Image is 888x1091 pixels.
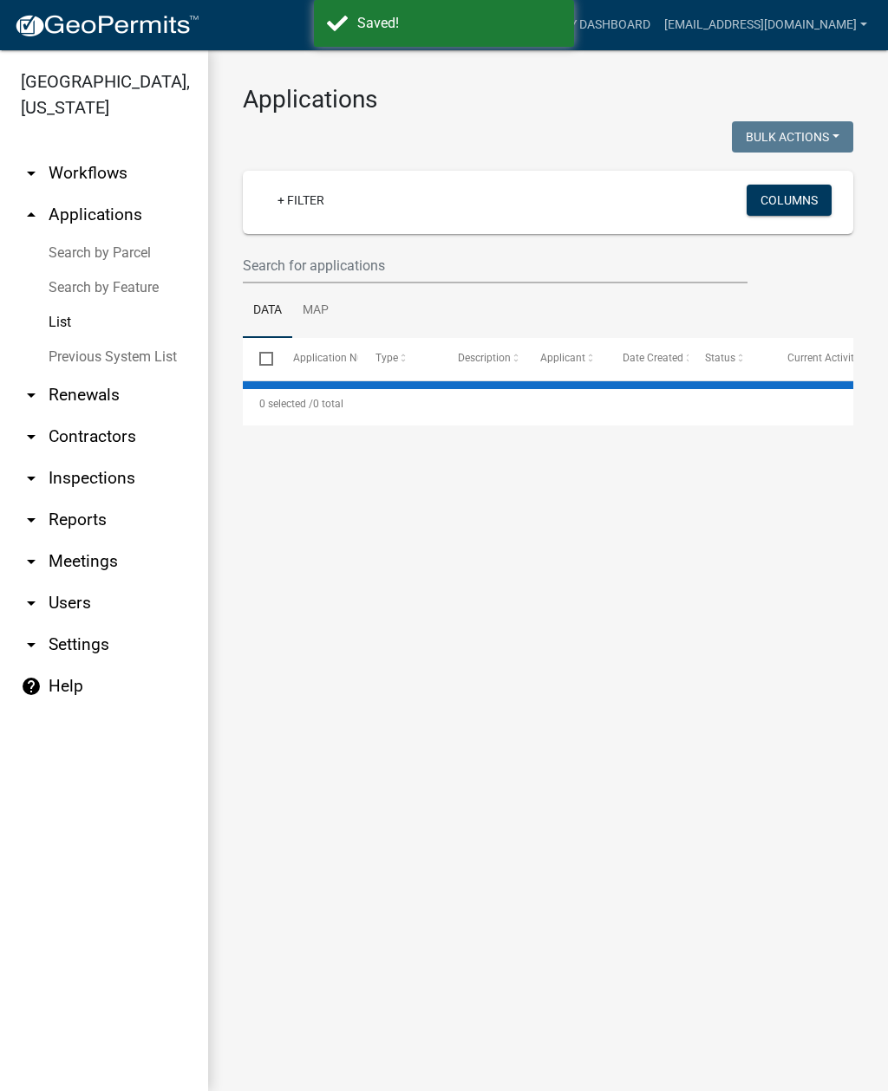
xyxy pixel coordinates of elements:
[540,352,585,364] span: Applicant
[606,338,689,380] datatable-header-cell: Date Created
[243,283,292,339] a: Data
[552,9,657,42] a: My Dashboard
[21,163,42,184] i: arrow_drop_down
[259,398,313,410] span: 0 selected /
[243,248,748,283] input: Search for applications
[21,676,42,697] i: help
[21,468,42,489] i: arrow_drop_down
[21,510,42,530] i: arrow_drop_down
[21,593,42,614] i: arrow_drop_down
[21,205,42,225] i: arrow_drop_up
[657,9,874,42] a: [EMAIL_ADDRESS][DOMAIN_NAME]
[21,426,42,447] i: arrow_drop_down
[243,382,853,425] div: 0 total
[276,338,358,380] datatable-header-cell: Application Number
[357,13,561,34] div: Saved!
[264,185,338,216] a: + Filter
[243,85,853,114] h3: Applications
[358,338,441,380] datatable-header-cell: Type
[21,385,42,406] i: arrow_drop_down
[771,338,853,380] datatable-header-cell: Current Activity
[243,338,276,380] datatable-header-cell: Select
[705,352,735,364] span: Status
[747,185,832,216] button: Columns
[293,352,388,364] span: Application Number
[21,634,42,655] i: arrow_drop_down
[732,121,853,153] button: Bulk Actions
[689,338,771,380] datatable-header-cell: Status
[623,352,683,364] span: Date Created
[21,551,42,572] i: arrow_drop_down
[292,283,339,339] a: Map
[441,338,524,380] datatable-header-cell: Description
[375,352,398,364] span: Type
[524,338,606,380] datatable-header-cell: Applicant
[787,352,859,364] span: Current Activity
[458,352,511,364] span: Description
